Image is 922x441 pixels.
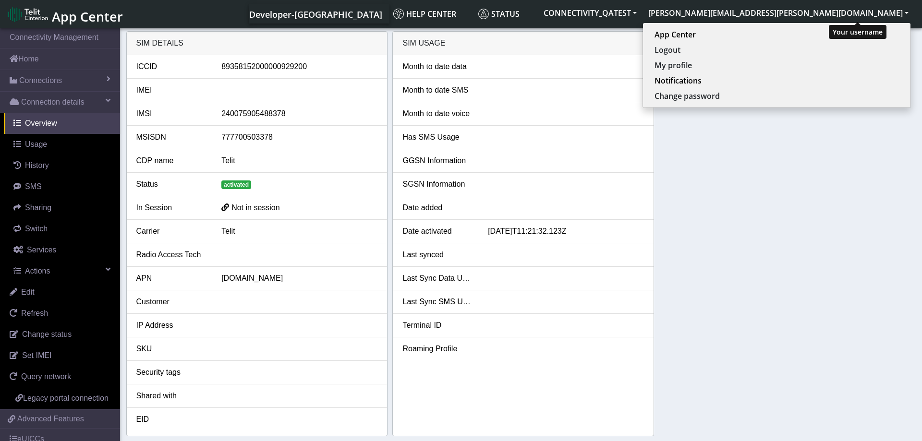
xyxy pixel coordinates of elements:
div: Telit [214,226,385,237]
div: GGSN Information [395,155,481,167]
a: App Center [655,29,899,40]
div: Roaming Profile [395,343,481,355]
div: Radio Access Tech [129,249,215,261]
a: SMS [4,176,120,197]
span: Set IMEI [22,351,51,359]
div: Date added [395,202,481,214]
button: CONNECTIVITY_QATEST [538,4,643,22]
div: [DATE]T11:21:32.123Z [481,226,651,237]
span: App Center [52,8,123,25]
div: Status [129,179,215,190]
a: Notifications [655,75,899,86]
a: Switch [4,218,120,239]
span: Refresh [21,309,48,317]
span: Overview [25,119,57,127]
span: Change status [22,330,72,338]
a: App Center [8,4,121,24]
img: status.svg [478,9,489,19]
span: Services [27,246,56,254]
div: Your username [829,25,886,39]
img: logo-telit-cinterion-gw-new.png [8,7,48,22]
div: EID [129,414,215,425]
button: Notifications [643,73,910,88]
div: 240075905488378 [214,108,385,119]
a: Overview [4,113,120,134]
div: Shared with [129,390,215,402]
div: MSISDN [129,131,215,143]
a: Your current platform instance [249,4,382,24]
div: IP Address [129,320,215,331]
div: Last synced [395,249,481,261]
span: Connection details [21,96,85,108]
span: Query network [21,372,71,381]
span: Status [478,9,520,19]
div: Month to date data [395,61,481,72]
div: Carrier [129,226,215,237]
div: SIM details [127,32,388,55]
span: Switch [25,225,48,233]
div: ICCID [129,61,215,72]
div: In Session [129,202,215,214]
a: Usage [4,134,120,155]
button: Change password [643,88,910,104]
span: History [25,161,49,169]
div: [DOMAIN_NAME] [214,273,385,284]
a: Status [474,4,538,24]
button: Logout [643,42,910,58]
div: SKU [129,343,215,355]
div: APN [129,273,215,284]
div: Terminal ID [395,320,481,331]
div: Last Sync Data Usage [395,273,481,284]
div: Telit [214,155,385,167]
span: Developer-[GEOGRAPHIC_DATA] [249,9,382,20]
button: App Center [643,27,910,42]
span: Sharing [25,203,51,212]
span: activated [221,180,251,189]
span: Advanced Features [17,413,84,425]
span: Actions [25,267,50,275]
span: Help center [393,9,456,19]
span: Edit [21,288,35,296]
img: knowledge.svg [393,9,404,19]
span: Usage [25,140,47,148]
span: Not in session [231,203,280,212]
span: Connections [19,75,62,86]
a: History [4,155,120,176]
div: Date activated [395,226,481,237]
div: Has SMS Usage [395,131,481,143]
div: 89358152000000929200 [214,61,385,72]
span: Legacy portal connection [23,394,109,402]
a: Help center [389,4,474,24]
div: SIM Usage [393,32,654,55]
div: Month to date SMS [395,84,481,96]
a: Sharing [4,197,120,218]
a: Services [4,239,120,261]
div: SGSN Information [395,179,481,190]
div: Last Sync SMS Usage [395,296,481,308]
div: CDP name [129,155,215,167]
span: SMS [25,182,42,191]
div: IMEI [129,84,215,96]
button: [PERSON_NAME][EMAIL_ADDRESS][PERSON_NAME][DOMAIN_NAME] [643,4,914,22]
button: My profile [643,58,910,73]
div: IMSI [129,108,215,119]
div: Security tags [129,367,215,378]
div: Customer [129,296,215,308]
a: Actions [4,261,120,282]
div: 777700503378 [214,131,385,143]
div: Month to date voice [395,108,481,119]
